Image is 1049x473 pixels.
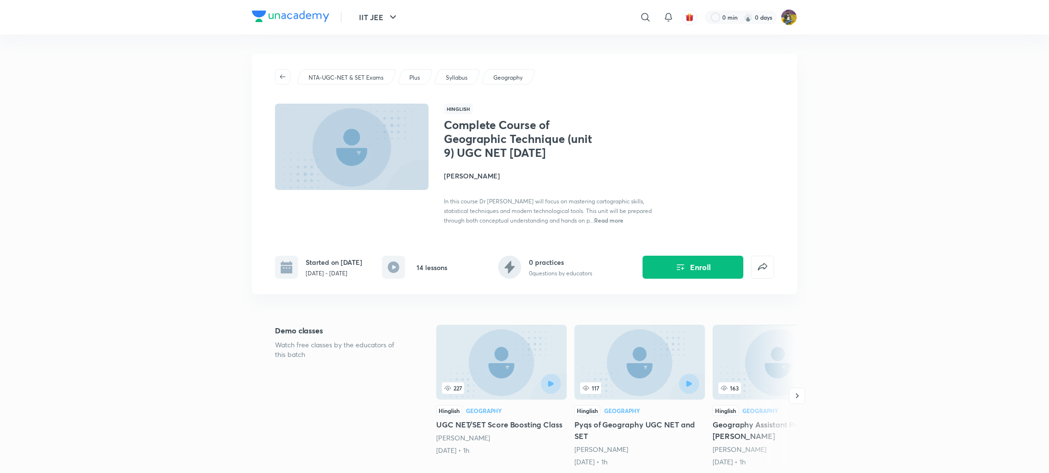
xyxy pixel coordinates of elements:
[574,325,705,467] a: 117HinglishGeographyPyqs of Geography UGC NET and SET[PERSON_NAME][DATE] • 1h
[574,419,705,442] h5: Pyqs of Geography UGC NET and SET
[743,12,753,22] img: streak
[580,382,601,394] span: 117
[252,11,329,24] a: Company Logo
[574,445,628,454] a: [PERSON_NAME]
[444,171,659,181] h4: [PERSON_NAME]
[574,325,705,467] a: Pyqs of Geography UGC NET and SET
[444,104,473,114] span: Hinglish
[436,419,567,430] h5: UGC NET/SET Score Boosting Class
[309,73,383,82] p: NTA-UGC-NET & SET Exams
[417,262,447,272] h6: 14 lessons
[713,325,843,467] a: Geography Assistant Professor Pyqs
[274,103,430,191] img: Thumbnail
[685,13,694,22] img: avatar
[436,325,567,455] a: 227HinglishGeographyUGC NET/SET Score Boosting Class[PERSON_NAME][DATE] • 1h
[682,10,697,25] button: avatar
[604,408,640,414] div: Geography
[713,445,766,454] a: [PERSON_NAME]
[713,325,843,467] a: 163HinglishGeographyGeography Assistant Professor [PERSON_NAME][PERSON_NAME][DATE] • 1h
[529,269,592,278] p: 0 questions by educators
[408,73,422,82] a: Plus
[529,257,592,267] h6: 0 practices
[442,382,464,394] span: 227
[713,405,739,416] div: Hinglish
[252,11,329,22] img: Company Logo
[493,73,523,82] p: Geography
[436,446,567,455] div: 20th Aug • 1h
[643,256,743,279] button: Enroll
[436,405,462,416] div: Hinglish
[306,269,362,278] p: [DATE] - [DATE]
[574,445,705,454] div: Shikha Sharma
[713,457,843,467] div: 23rd Aug • 1h
[275,340,405,359] p: Watch free classes by the educators of this batch
[713,419,843,442] h5: Geography Assistant Professor [PERSON_NAME]
[574,457,705,467] div: 22nd Aug • 1h
[275,325,405,336] h5: Demo classes
[594,216,623,224] span: Read more
[436,433,567,443] div: Shikha Sharma
[444,118,601,159] h1: Complete Course of Geographic Technique (unit 9) UGC NET [DATE]
[444,198,652,224] span: In this course Dr [PERSON_NAME] will focus on mastering cartographic skills, statistical techniqu...
[307,73,385,82] a: NTA-UGC-NET & SET Exams
[353,8,405,27] button: IIT JEE
[718,382,741,394] span: 163
[306,257,362,267] h6: Started on [DATE]
[409,73,420,82] p: Plus
[444,73,469,82] a: Syllabus
[492,73,524,82] a: Geography
[713,445,843,454] div: Shikha Sharma
[751,256,774,279] button: false
[781,9,797,25] img: sajan k
[436,433,490,442] a: [PERSON_NAME]
[446,73,467,82] p: Syllabus
[466,408,502,414] div: Geography
[574,405,600,416] div: Hinglish
[436,325,567,455] a: UGC NET/SET Score Boosting Class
